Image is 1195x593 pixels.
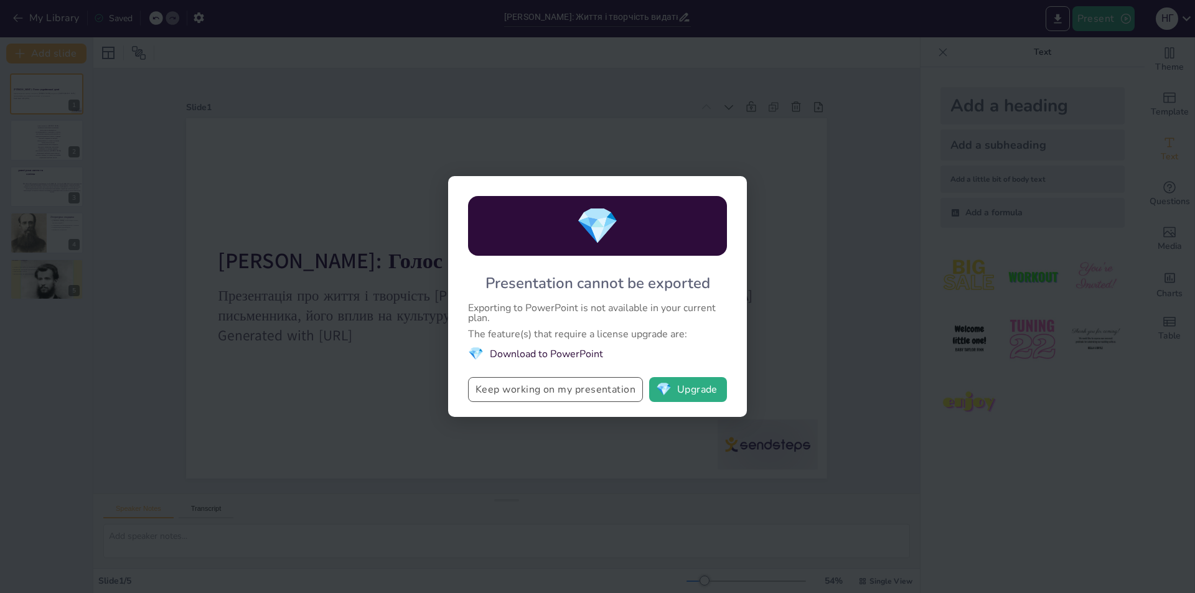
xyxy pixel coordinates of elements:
[576,202,619,250] span: diamond
[468,329,727,339] div: The feature(s) that require a license upgrade are:
[485,273,710,293] div: Presentation cannot be exported
[468,303,727,323] div: Exporting to PowerPoint is not available in your current plan.
[468,345,727,362] li: Download to PowerPoint
[649,377,727,402] button: diamondUpgrade
[656,383,672,396] span: diamond
[468,377,643,402] button: Keep working on my presentation
[468,345,484,362] span: diamond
